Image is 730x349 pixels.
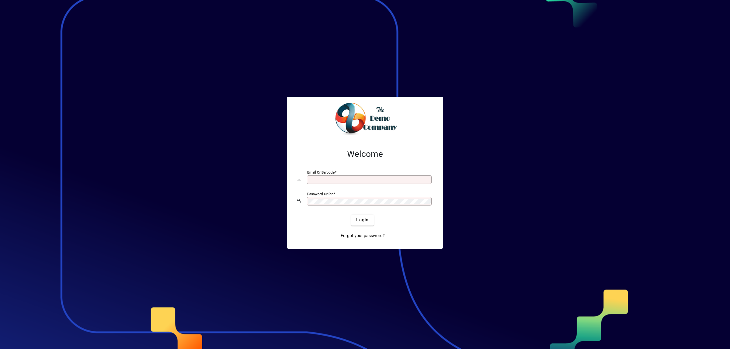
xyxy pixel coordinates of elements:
[297,149,433,159] h2: Welcome
[341,233,385,239] span: Forgot your password?
[356,217,369,223] span: Login
[307,170,335,174] mat-label: Email or Barcode
[338,230,387,241] a: Forgot your password?
[351,215,374,226] button: Login
[307,192,333,196] mat-label: Password or Pin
